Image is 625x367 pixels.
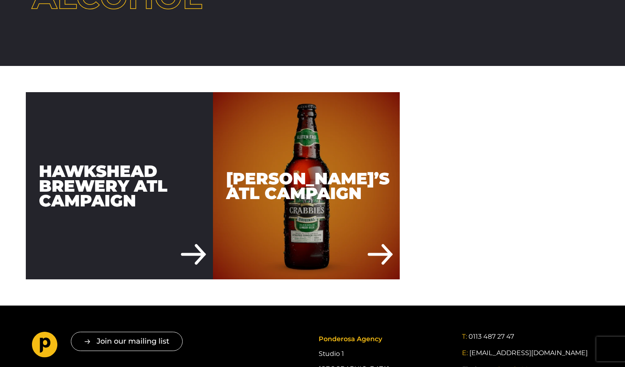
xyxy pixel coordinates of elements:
a: [EMAIL_ADDRESS][DOMAIN_NAME] [469,348,588,358]
a: 0113 487 27 47 [469,332,514,342]
div: [PERSON_NAME]’s ATL Campaign [213,92,400,279]
div: Hawkshead Brewery ATL Campaign [26,92,213,279]
a: Crabbie’s ATL Campaign [PERSON_NAME]’s ATL Campaign [213,92,400,279]
a: Go to homepage [32,332,58,360]
span: Ponderosa Agency [319,335,382,343]
span: T: [462,333,467,340]
span: E: [462,349,468,357]
button: Join our mailing list [71,332,183,351]
a: Hawkshead Brewery ATL Campaign Hawkshead Brewery ATL Campaign [26,92,213,279]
